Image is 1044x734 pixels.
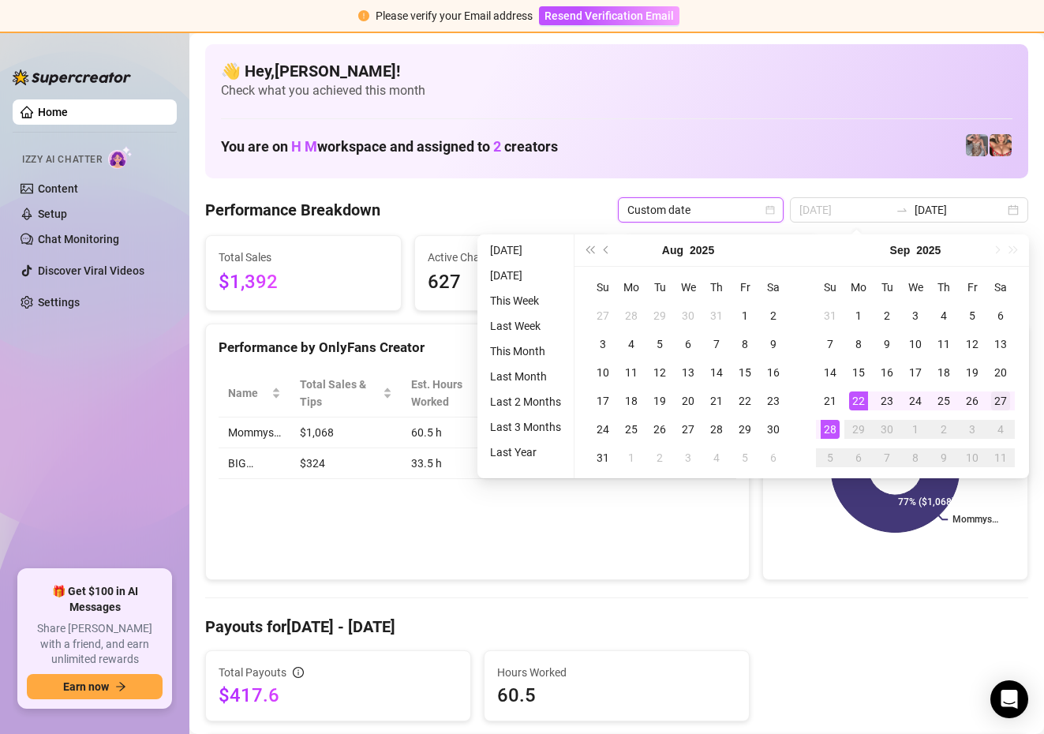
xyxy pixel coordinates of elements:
[593,335,612,354] div: 3
[873,415,901,444] td: 2025-09-30
[765,205,775,215] span: calendar
[589,358,617,387] td: 2025-08-10
[627,198,774,222] span: Custom date
[934,391,953,410] div: 25
[991,363,1010,382] div: 20
[877,335,896,354] div: 9
[622,420,641,439] div: 25
[844,415,873,444] td: 2025-09-29
[901,273,930,301] th: We
[707,335,726,354] div: 7
[877,420,896,439] div: 30
[735,306,754,325] div: 1
[411,376,493,410] div: Est. Hours Worked
[589,415,617,444] td: 2025-08-24
[816,387,844,415] td: 2025-09-21
[228,384,268,402] span: Name
[428,249,597,266] span: Active Chats
[376,7,533,24] div: Please verify your Email address
[115,681,126,692] span: arrow-right
[844,358,873,387] td: 2025-09-15
[849,363,868,382] div: 15
[991,448,1010,467] div: 11
[844,330,873,358] td: 2025-09-08
[593,420,612,439] div: 24
[219,249,388,266] span: Total Sales
[915,201,1005,219] input: End date
[764,420,783,439] div: 30
[986,415,1015,444] td: 2025-10-04
[63,680,109,693] span: Earn now
[358,10,369,21] span: exclamation-circle
[849,420,868,439] div: 29
[219,664,286,681] span: Total Payouts
[617,273,645,301] th: Mo
[963,448,982,467] div: 10
[873,387,901,415] td: 2025-09-23
[934,420,953,439] div: 2
[219,448,290,479] td: BIG…
[674,415,702,444] td: 2025-08-27
[593,363,612,382] div: 10
[764,363,783,382] div: 16
[589,273,617,301] th: Su
[731,273,759,301] th: Fr
[593,306,612,325] div: 27
[219,268,388,298] span: $1,392
[821,306,840,325] div: 31
[816,444,844,472] td: 2025-10-05
[849,335,868,354] div: 8
[38,208,67,220] a: Setup
[844,273,873,301] th: Mo
[930,387,958,415] td: 2025-09-25
[958,415,986,444] td: 2025-10-03
[986,444,1015,472] td: 2025-10-11
[674,301,702,330] td: 2025-07-30
[873,444,901,472] td: 2025-10-07
[877,391,896,410] div: 23
[650,391,669,410] div: 19
[205,616,1028,638] h4: Payouts for [DATE] - [DATE]
[821,420,840,439] div: 28
[731,415,759,444] td: 2025-08-29
[484,241,567,260] li: [DATE]
[764,391,783,410] div: 23
[27,584,163,615] span: 🎁 Get $100 in AI Messages
[221,60,1012,82] h4: 👋 Hey, [PERSON_NAME] !
[617,444,645,472] td: 2025-09-01
[930,444,958,472] td: 2025-10-09
[38,106,68,118] a: Home
[958,387,986,415] td: 2025-09-26
[991,335,1010,354] div: 13
[986,301,1015,330] td: 2025-09-06
[958,444,986,472] td: 2025-10-10
[645,387,674,415] td: 2025-08-19
[27,674,163,699] button: Earn nowarrow-right
[816,358,844,387] td: 2025-09-14
[290,448,402,479] td: $324
[497,683,736,708] span: 60.5
[844,444,873,472] td: 2025-10-06
[759,415,788,444] td: 2025-08-30
[759,444,788,472] td: 2025-09-06
[690,234,714,266] button: Choose a year
[952,515,998,526] text: Mommys…
[873,358,901,387] td: 2025-09-16
[205,199,380,221] h4: Performance Breakdown
[645,358,674,387] td: 2025-08-12
[873,330,901,358] td: 2025-09-09
[674,273,702,301] th: We
[702,358,731,387] td: 2025-08-14
[877,448,896,467] div: 7
[759,273,788,301] th: Sa
[930,358,958,387] td: 2025-09-18
[731,444,759,472] td: 2025-09-05
[764,335,783,354] div: 9
[650,335,669,354] div: 5
[645,330,674,358] td: 2025-08-05
[702,415,731,444] td: 2025-08-28
[958,301,986,330] td: 2025-09-05
[290,418,402,448] td: $1,068
[707,391,726,410] div: 21
[674,330,702,358] td: 2025-08-06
